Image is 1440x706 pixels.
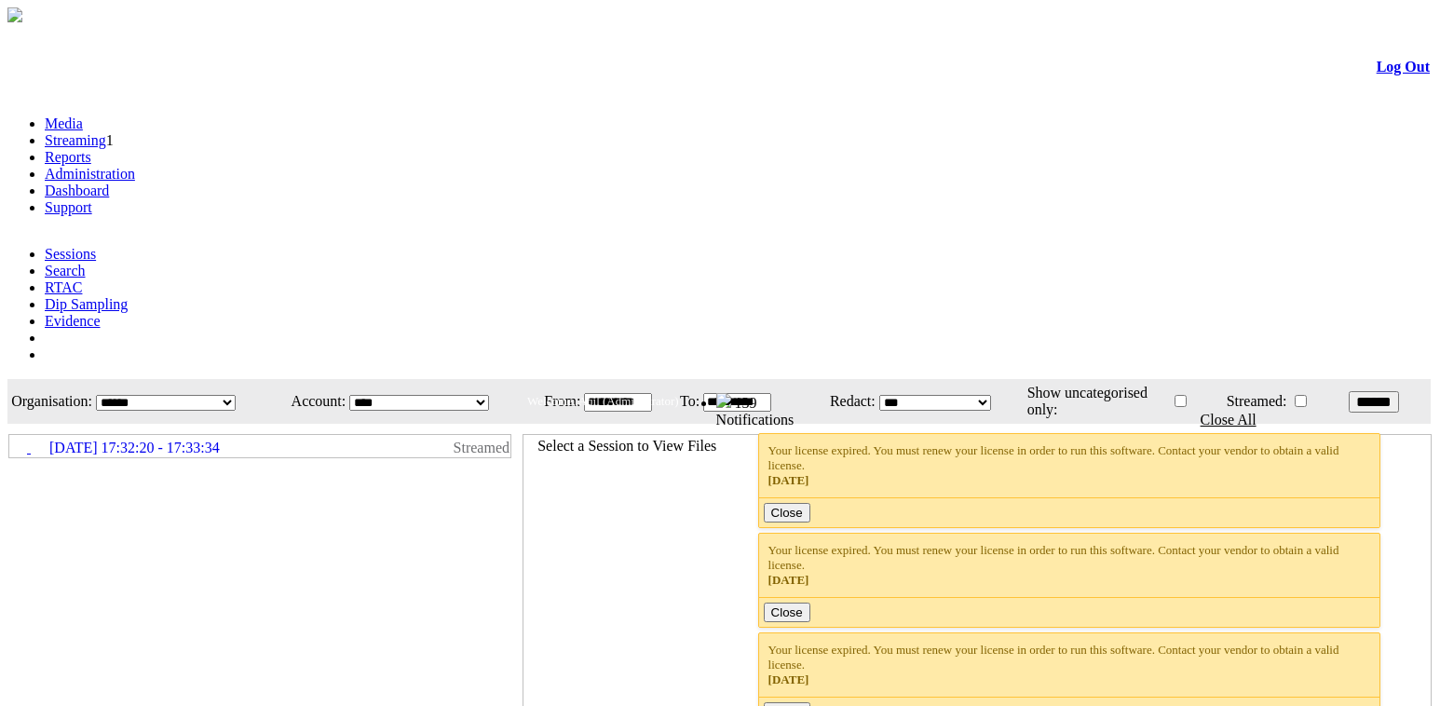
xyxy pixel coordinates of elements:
a: Close All [1201,412,1257,428]
a: Dashboard [45,183,109,198]
span: 1 [106,132,114,148]
a: Administration [45,166,135,182]
div: Your license expired. You must renew your license in order to run this software. Contact your ven... [768,443,1371,488]
span: 139 [735,395,757,411]
span: [DATE] [768,473,809,487]
a: RTAC [45,279,82,295]
td: Organisation: [9,381,93,422]
span: [DATE] 17:32:20 - 17:33:34 [49,440,220,456]
td: Account: [276,381,347,422]
a: Search [45,263,86,278]
span: [DATE] [768,672,809,686]
a: Sessions [45,246,96,262]
a: Media [45,115,83,131]
button: Close [764,503,810,523]
a: Dip Sampling [45,296,128,312]
a: Evidence [45,313,101,329]
img: arrow-3.png [7,7,22,22]
a: Reports [45,149,91,165]
div: Your license expired. You must renew your license in order to run this software. Contact your ven... [768,643,1371,687]
button: Close [764,603,810,622]
a: [DATE] 17:32:20 - 17:33:34 [10,436,509,456]
span: Welcome, Aqil (Administrator) [527,394,679,408]
span: Streamed [454,440,509,456]
a: Streaming [45,132,106,148]
span: [DATE] [768,573,809,587]
a: Log Out [1377,59,1430,75]
a: Support [45,199,92,215]
div: Notifications [716,412,1393,428]
img: bell25.png [716,393,731,408]
div: Your license expired. You must renew your license in order to run this software. Contact your ven... [768,543,1371,588]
